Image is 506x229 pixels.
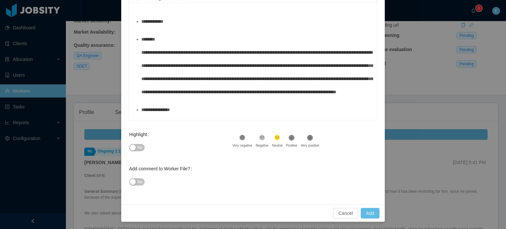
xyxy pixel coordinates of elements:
div: Very positive [301,143,320,148]
div: Negative [256,143,268,148]
div: Positive [286,143,297,148]
div: Very negative [232,143,252,148]
div: Neutral [272,143,282,148]
span: No [137,179,142,185]
label: Add comment to Worker File? [129,166,195,171]
button: Add [361,208,379,218]
button: Highlight [129,144,145,151]
button: Add comment to Worker File? [129,178,145,186]
span: No [137,144,142,151]
div: To enrich screen reader interactions, please activate Accessibility in Grammarly extension settings [134,15,372,130]
button: Cancel [333,208,358,218]
label: Highlight [129,132,152,137]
